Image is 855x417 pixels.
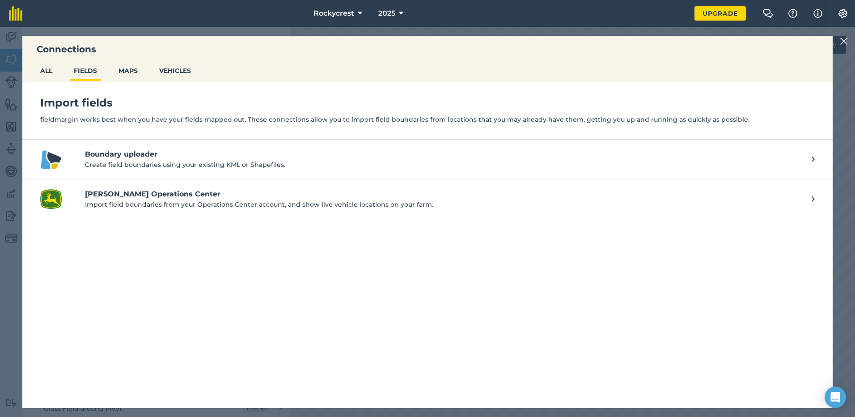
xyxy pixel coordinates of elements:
[22,140,833,179] a: Boundary uploader logoBoundary uploaderCreate field boundaries using your existing KML or Shapefi...
[40,188,62,210] img: John Deere Operations Center logo
[22,43,833,55] h3: Connections
[378,8,395,19] span: 2025
[40,96,815,110] h4: Import fields
[40,149,62,170] img: Boundary uploader logo
[813,8,822,19] img: svg+xml;base64,PHN2ZyB4bWxucz0iaHR0cDovL3d3dy53My5vcmcvMjAwMC9zdmciIHdpZHRoPSIxNyIgaGVpZ2h0PSIxNy...
[70,62,101,79] button: FIELDS
[840,36,848,47] img: svg+xml;base64,PHN2ZyB4bWxucz0iaHR0cDovL3d3dy53My5vcmcvMjAwMC9zdmciIHdpZHRoPSIyMiIgaGVpZ2h0PSIzMC...
[825,387,846,408] div: Open Intercom Messenger
[37,62,56,79] button: ALL
[85,149,803,160] h4: Boundary uploader
[85,189,803,200] h4: [PERSON_NAME] Operations Center
[115,62,141,79] button: MAPS
[9,6,22,21] img: fieldmargin Logo
[85,160,803,170] p: Create field boundaries using your existing KML or Shapefiles.
[40,115,815,124] p: fieldmargin works best when you have your fields mapped out. These connections allow you to impor...
[85,200,803,209] p: Import field boundaries from your Operations Center account, and show live vehicle locations on y...
[156,62,195,79] button: VEHICLES
[787,9,798,18] img: A question mark icon
[762,9,773,18] img: Two speech bubbles overlapping with the left bubble in the forefront
[22,179,833,219] a: John Deere Operations Center logo[PERSON_NAME] Operations CenterImport field boundaries from your...
[694,6,746,21] a: Upgrade
[313,8,354,19] span: Rockycrest
[838,9,848,18] img: A cog icon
